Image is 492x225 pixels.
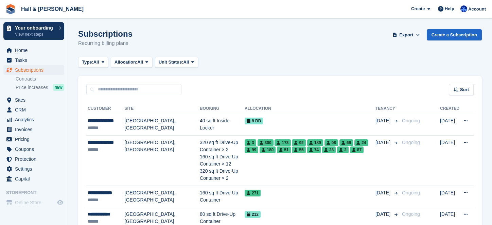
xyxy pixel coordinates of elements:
span: 92 [292,139,305,146]
td: [GEOGRAPHIC_DATA], [GEOGRAPHIC_DATA] [125,136,200,186]
h1: Subscriptions [78,29,133,38]
a: Hall & [PERSON_NAME] [18,3,86,15]
span: Ongoing [402,190,420,195]
span: Type: [82,59,93,66]
td: [GEOGRAPHIC_DATA], [GEOGRAPHIC_DATA] [125,114,200,136]
td: [DATE] [440,136,459,186]
span: 23 [322,146,336,153]
span: Unit Status: [159,59,183,66]
button: Type: All [78,57,108,68]
span: Coupons [15,144,56,154]
a: Create a Subscription [427,29,482,40]
span: Home [15,46,56,55]
td: [DATE] [440,114,459,136]
a: menu [3,105,64,115]
span: All [93,59,99,66]
th: Allocation [245,103,375,114]
a: menu [3,95,64,105]
span: Account [468,6,486,13]
a: menu [3,125,64,134]
span: 180 [260,146,276,153]
span: Sites [15,95,56,105]
span: [DATE] [375,117,392,124]
span: All [183,59,189,66]
span: 189 [307,139,323,146]
div: NEW [53,84,64,91]
a: menu [3,135,64,144]
span: All [137,59,143,66]
a: menu [3,154,64,164]
span: [DATE] [375,211,392,218]
span: Price increases [16,84,48,91]
a: Your onboarding View next steps [3,22,64,40]
a: menu [3,115,64,124]
span: 271 [245,190,261,196]
th: Created [440,103,459,114]
span: 173 [275,139,291,146]
a: menu [3,164,64,174]
span: Allocation: [115,59,137,66]
a: Contracts [16,76,64,82]
p: Recurring billing plans [78,39,133,47]
span: 300 [258,139,274,146]
span: Ongoing [402,140,420,145]
td: [GEOGRAPHIC_DATA], [GEOGRAPHIC_DATA] [125,186,200,207]
span: Pricing [15,135,56,144]
a: menu [3,198,64,207]
span: Storefront [6,189,68,196]
a: menu [3,46,64,55]
span: 24 [354,139,368,146]
span: Ongoing [402,118,420,123]
span: Protection [15,154,56,164]
span: Invoices [15,125,56,134]
span: 3 [245,139,256,146]
span: [DATE] [375,189,392,196]
th: Customer [86,103,125,114]
th: Site [125,103,200,114]
span: 2 [337,146,349,153]
span: Sort [460,86,469,93]
a: Price increases NEW [16,84,64,91]
span: 98 [324,139,338,146]
span: Capital [15,174,56,184]
span: Help [445,5,454,12]
span: 51 [277,146,291,153]
span: 212 [245,211,261,218]
a: menu [3,65,64,75]
a: menu [3,174,64,184]
span: [DATE] [375,139,392,146]
td: 320 sq ft Drive-Up Container × 2 160 sq ft Drive-Up Container × 12 320 sq ft Drive-Up Container × 2 [200,136,245,186]
img: Claire Banham [460,5,467,12]
span: 8 BB [245,118,263,124]
td: 160 sq ft Drive-Up Container [200,186,245,207]
td: [DATE] [440,186,459,207]
span: 99 [245,146,258,153]
td: 40 sq ft Inside Locker [200,114,245,136]
img: stora-icon-8386f47178a22dfd0bd8f6a31ec36ba5ce8667c1dd55bd0f319d3a0aa187defe.svg [5,4,16,14]
span: Tasks [15,55,56,65]
button: Export [391,29,421,40]
a: menu [3,55,64,65]
span: CRM [15,105,56,115]
span: 87 [350,146,364,153]
span: Create [411,5,425,12]
p: Your onboarding [15,25,55,30]
span: Export [399,32,413,38]
span: Analytics [15,115,56,124]
span: Online Store [15,198,56,207]
span: Subscriptions [15,65,56,75]
button: Allocation: All [111,57,152,68]
button: Unit Status: All [155,57,198,68]
a: menu [3,144,64,154]
span: Ongoing [402,211,420,217]
a: Preview store [56,198,64,207]
span: 69 [339,139,353,146]
th: Tenancy [375,103,399,114]
span: 74 [307,146,321,153]
span: Settings [15,164,56,174]
span: 55 [292,146,305,153]
p: View next steps [15,31,55,37]
th: Booking [200,103,245,114]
